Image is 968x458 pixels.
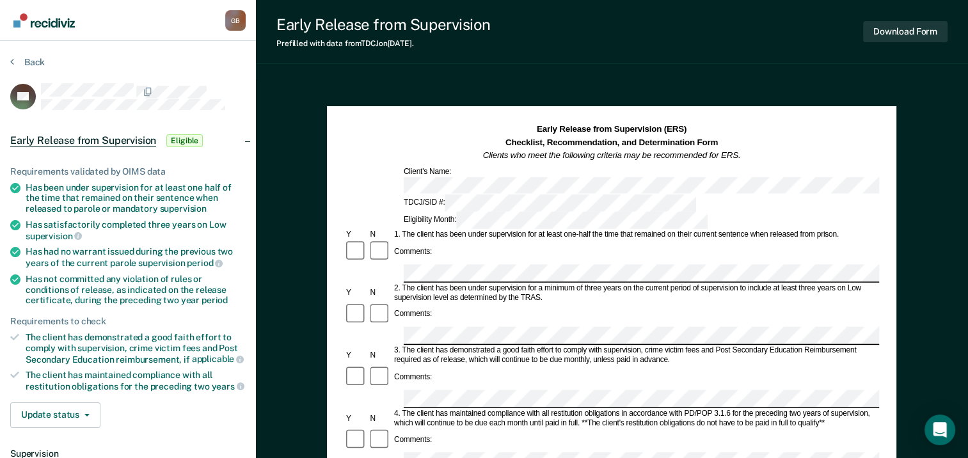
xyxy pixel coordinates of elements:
[392,436,434,445] div: Comments:
[26,246,246,268] div: Has had no warrant issued during the previous two years of the current parole supervision
[344,288,368,297] div: Y
[10,166,246,177] div: Requirements validated by OIMS data
[26,231,82,241] span: supervision
[26,219,246,241] div: Has satisfactorily completed three years on Low
[10,134,156,147] span: Early Release from Supervision
[863,21,948,42] button: Download Form
[202,295,228,305] span: period
[392,230,879,240] div: 1. The client has been under supervision for at least one-half the time that remained on their cu...
[10,316,246,327] div: Requirements to check
[344,414,368,423] div: Y
[402,195,698,212] div: TDCJ/SID #:
[13,13,75,28] img: Recidiviz
[192,354,244,364] span: applicable
[924,415,955,445] div: Open Intercom Messenger
[160,203,207,214] span: supervision
[392,310,434,319] div: Comments:
[225,10,246,31] button: Profile dropdown button
[505,138,718,147] strong: Checklist, Recommendation, and Determination Form
[392,409,879,428] div: 4. The client has maintained compliance with all restitution obligations in accordance with PD/PO...
[369,351,392,360] div: N
[537,125,686,134] strong: Early Release from Supervision (ERS)
[187,258,223,268] span: period
[276,15,491,34] div: Early Release from Supervision
[166,134,203,147] span: Eligible
[212,381,244,391] span: years
[392,372,434,382] div: Comments:
[392,283,879,303] div: 2. The client has been under supervision for a minimum of three years on the current period of su...
[392,346,879,365] div: 3. The client has demonstrated a good faith effort to comply with supervision, crime victim fees ...
[276,39,491,48] div: Prefilled with data from TDCJ on [DATE] .
[369,288,392,297] div: N
[225,10,246,31] div: G B
[483,150,741,160] em: Clients who meet the following criteria may be recommended for ERS.
[26,274,246,306] div: Has not committed any violation of rules or conditions of release, as indicated on the release ce...
[10,402,100,428] button: Update status
[344,230,368,240] div: Y
[26,370,246,391] div: The client has maintained compliance with all restitution obligations for the preceding two
[10,56,45,68] button: Back
[26,182,246,214] div: Has been under supervision for at least one half of the time that remained on their sentence when...
[344,351,368,360] div: Y
[402,212,710,229] div: Eligibility Month:
[26,332,246,365] div: The client has demonstrated a good faith effort to comply with supervision, crime victim fees and...
[369,414,392,423] div: N
[369,230,392,240] div: N
[392,247,434,257] div: Comments:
